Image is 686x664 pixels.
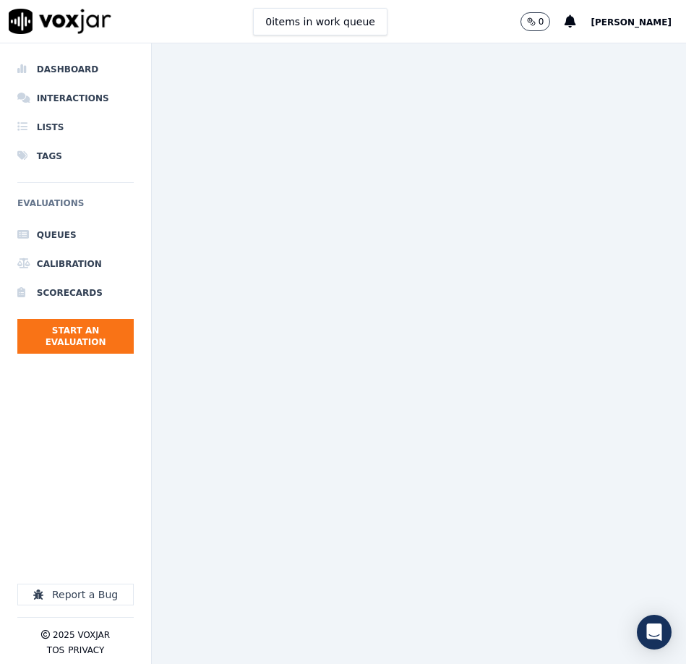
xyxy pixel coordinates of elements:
[9,9,111,34] img: voxjar logo
[68,644,104,656] button: Privacy
[17,84,134,113] a: Interactions
[539,16,544,27] p: 0
[520,12,565,31] button: 0
[47,644,64,656] button: TOS
[17,278,134,307] a: Scorecards
[17,55,134,84] a: Dashboard
[591,13,686,30] button: [PERSON_NAME]
[17,250,134,278] a: Calibration
[53,629,110,641] p: 2025 Voxjar
[17,221,134,250] a: Queues
[17,584,134,605] button: Report a Bug
[17,319,134,354] button: Start an Evaluation
[17,142,134,171] a: Tags
[17,113,134,142] a: Lists
[637,615,672,650] div: Open Intercom Messenger
[17,195,134,221] h6: Evaluations
[520,12,551,31] button: 0
[591,17,672,27] span: [PERSON_NAME]
[253,8,387,35] button: 0items in work queue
